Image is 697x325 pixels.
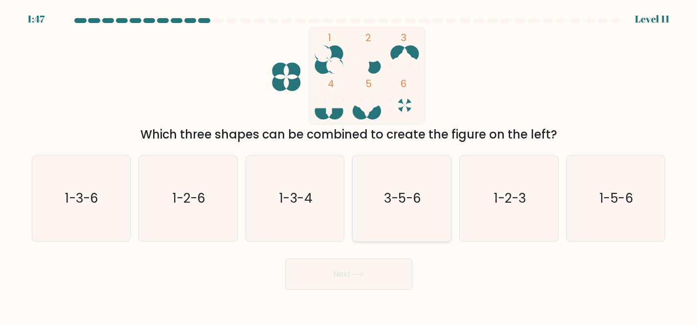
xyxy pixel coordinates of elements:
text: 1-5-6 [600,190,633,208]
tspan: 3 [401,31,406,45]
tspan: 1 [327,31,331,45]
tspan: 2 [365,31,371,45]
text: 1-2-6 [173,190,205,208]
tspan: 6 [401,77,406,91]
div: Which three shapes can be combined to create the figure on the left? [38,126,660,143]
text: 1-3-4 [279,190,313,208]
text: 1-2-3 [494,190,526,208]
button: Next [285,258,412,290]
text: 3-5-6 [384,190,422,208]
div: Level 11 [635,12,670,26]
tspan: 5 [365,77,372,91]
div: 1:47 [27,12,45,26]
tspan: 4 [327,77,334,91]
text: 1-3-6 [66,190,99,208]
